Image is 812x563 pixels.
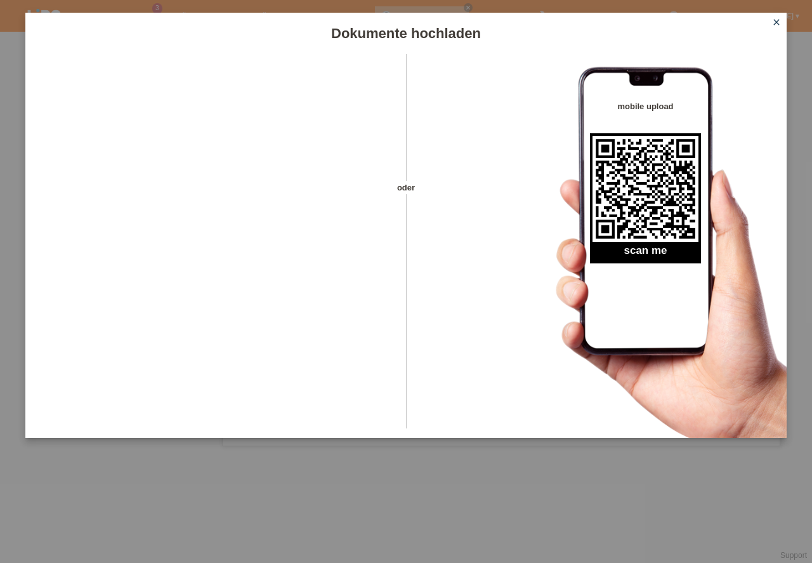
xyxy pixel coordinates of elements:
h2: scan me [590,244,701,263]
h1: Dokumente hochladen [25,25,787,41]
iframe: Upload [44,86,384,403]
span: oder [384,181,428,194]
i: close [771,17,782,27]
h4: mobile upload [590,102,701,111]
a: close [768,16,785,30]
